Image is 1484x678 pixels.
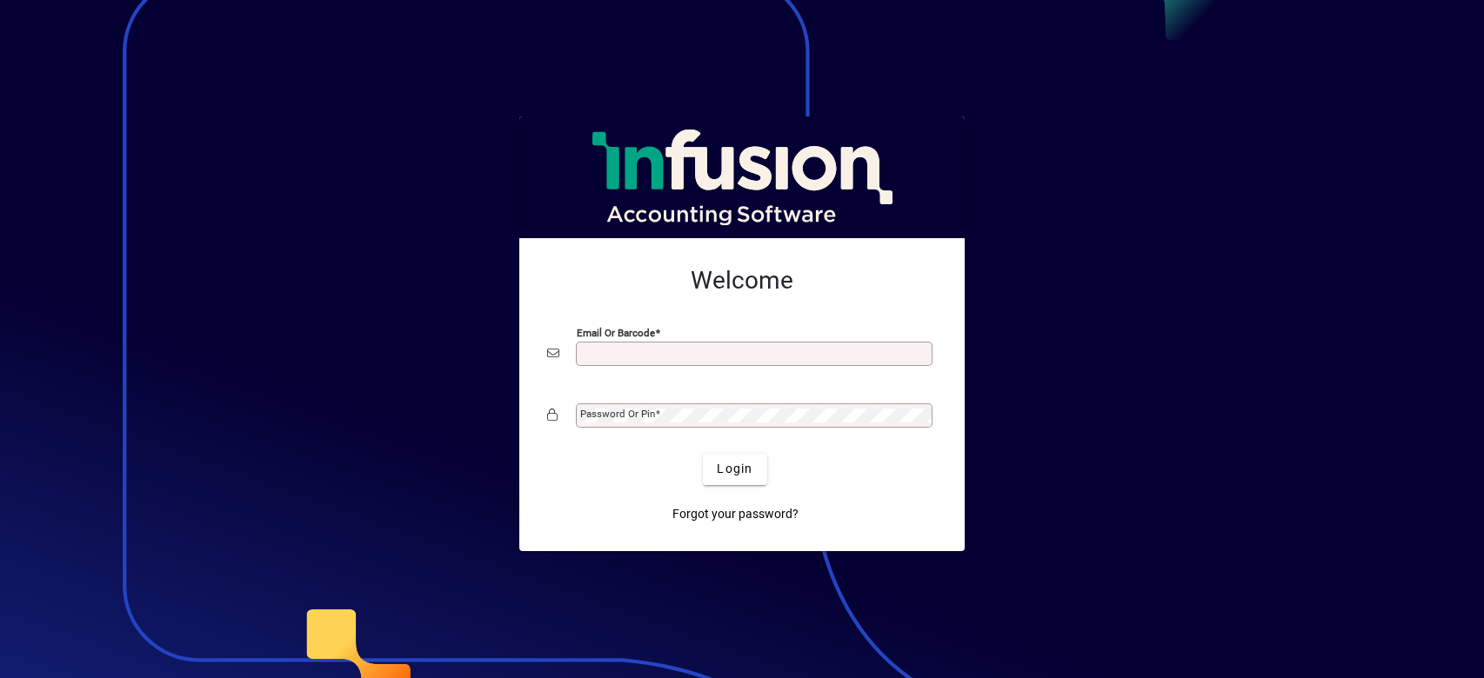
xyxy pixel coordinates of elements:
span: Login [717,460,752,478]
span: Forgot your password? [672,505,799,523]
a: Forgot your password? [665,499,806,530]
button: Login [703,454,766,485]
h2: Welcome [547,266,937,296]
mat-label: Password or Pin [580,408,655,420]
mat-label: Email or Barcode [577,326,655,338]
